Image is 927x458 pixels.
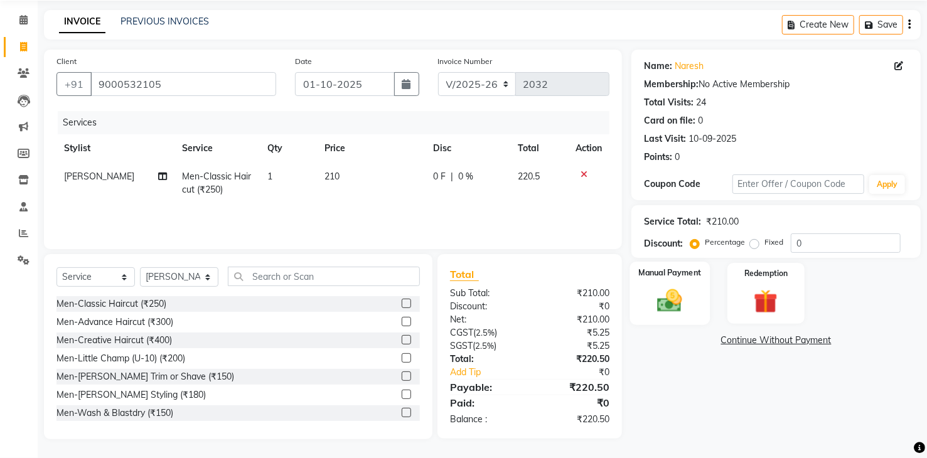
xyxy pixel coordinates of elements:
[56,297,166,311] div: Men-Classic Haircut (₹250)
[732,174,864,194] input: Enter Offer / Coupon Code
[644,132,686,146] div: Last Visit:
[530,326,619,339] div: ₹5.25
[644,96,694,109] div: Total Visits:
[675,60,704,73] a: Naresh
[441,353,530,366] div: Total:
[530,380,619,395] div: ₹220.50
[59,11,105,33] a: INVOICE
[764,237,783,248] label: Fixed
[441,300,530,313] div: Discount:
[441,380,530,395] div: Payable:
[441,326,530,339] div: ( )
[518,171,540,182] span: 220.5
[441,395,530,410] div: Paid:
[545,366,619,379] div: ₹0
[639,267,702,279] label: Manual Payment
[64,171,134,182] span: [PERSON_NAME]
[644,151,672,164] div: Points:
[530,339,619,353] div: ₹5.25
[56,407,173,420] div: Men-Wash & Blastdry (₹150)
[568,134,609,162] th: Action
[56,370,234,383] div: Men-[PERSON_NAME] Trim or Shave (₹150)
[530,300,619,313] div: ₹0
[182,171,251,195] span: Men-Classic Haircut (₹250)
[267,171,272,182] span: 1
[644,237,683,250] div: Discount:
[530,287,619,300] div: ₹210.00
[121,16,209,27] a: PREVIOUS INVOICES
[441,339,530,353] div: ( )
[450,327,473,338] span: CGST
[450,340,473,351] span: SGST
[295,56,312,67] label: Date
[56,334,172,347] div: Men-Creative Haircut (₹400)
[228,267,420,286] input: Search or Scan
[746,287,785,316] img: _gift.svg
[434,170,446,183] span: 0 F
[260,134,316,162] th: Qty
[438,56,493,67] label: Invoice Number
[56,352,185,365] div: Men-Little Champ (U-10) (₹200)
[644,78,908,91] div: No Active Membership
[450,268,479,281] span: Total
[644,78,699,91] div: Membership:
[324,171,340,182] span: 210
[644,178,732,191] div: Coupon Code
[689,132,736,146] div: 10-09-2025
[675,151,680,164] div: 0
[510,134,569,162] th: Total
[58,111,619,134] div: Services
[705,237,745,248] label: Percentage
[441,366,545,379] a: Add Tip
[441,287,530,300] div: Sub Total:
[459,170,474,183] span: 0 %
[644,114,695,127] div: Card on file:
[174,134,260,162] th: Service
[56,56,77,67] label: Client
[696,96,706,109] div: 24
[476,328,495,338] span: 2.5%
[530,413,619,426] div: ₹220.50
[441,413,530,426] div: Balance :
[317,134,426,162] th: Price
[744,268,788,279] label: Redemption
[859,15,903,35] button: Save
[451,170,454,183] span: |
[706,215,739,228] div: ₹210.00
[530,313,619,326] div: ₹210.00
[475,341,494,351] span: 2.5%
[530,395,619,410] div: ₹0
[426,134,510,162] th: Disc
[634,334,918,347] a: Continue Without Payment
[869,175,905,194] button: Apply
[56,388,206,402] div: Men-[PERSON_NAME] Styling (₹180)
[441,313,530,326] div: Net:
[698,114,703,127] div: 0
[56,316,173,329] div: Men-Advance Haircut (₹300)
[650,287,690,316] img: _cash.svg
[56,72,92,96] button: +91
[56,134,174,162] th: Stylist
[530,353,619,366] div: ₹220.50
[90,72,276,96] input: Search by Name/Mobile/Email/Code
[644,60,672,73] div: Name:
[644,215,701,228] div: Service Total:
[782,15,854,35] button: Create New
